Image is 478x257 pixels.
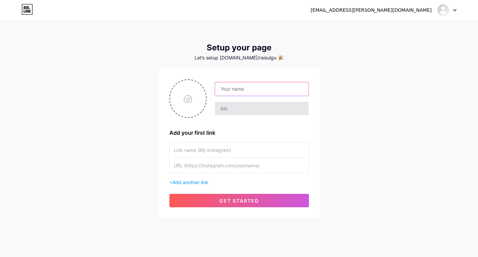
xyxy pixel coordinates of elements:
div: Setup your page [159,43,320,52]
span: Add another link [172,179,208,185]
button: get started [169,194,309,207]
input: Your name [215,82,308,96]
span: get started [219,198,259,204]
div: Add your first link [169,129,309,137]
div: [EMAIL_ADDRESS][PERSON_NAME][DOMAIN_NAME] [311,7,432,14]
input: bio [215,102,308,115]
div: Let’s setup [DOMAIN_NAME]/raisulgu 🎉 [159,55,320,60]
input: Link name (My Instagram) [174,142,305,158]
input: URL (https://instagram.com/yourname) [174,158,305,173]
div: + [169,179,309,186]
img: Raisul Gufran [437,4,449,16]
